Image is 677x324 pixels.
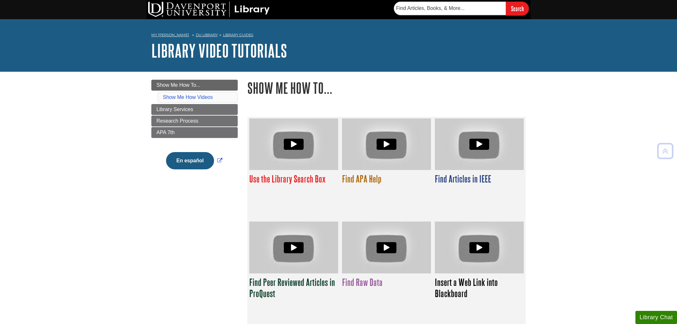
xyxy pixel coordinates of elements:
[506,2,529,15] input: Search
[249,222,338,273] div: Video: Show Me How to Find Peer Reviewed Articles in ProQuest
[163,94,213,100] a: Show Me How Videos
[164,158,224,163] a: Link opens in new window
[342,118,431,170] div: Video: Show Me How to Find APA Help
[249,277,338,299] h3: Find Peer Reviewed Articles in ProQuest
[247,80,526,96] h1: Show Me How To...
[655,147,675,155] a: Back to Top
[435,222,523,273] div: Video: Show Me How to Insert a Web Link into Blackboard
[148,2,270,17] img: DU Library
[151,80,238,180] div: Guide Page Menu
[156,107,193,112] span: Library Services
[156,118,198,124] span: Research Process
[166,152,214,169] button: En español
[635,311,677,324] button: Library Chat
[394,2,506,15] input: Find Articles, Books, & More...
[156,130,175,135] span: APA 7th
[151,32,189,38] a: My [PERSON_NAME]
[151,31,526,41] nav: breadcrumb
[223,33,253,37] a: Library Guides
[342,222,431,273] div: Video: Find Raw Data
[151,116,238,126] a: Research Process
[394,2,529,15] form: Searches DU Library's articles, books, and more
[342,277,431,288] h3: Find Raw Data
[435,173,523,184] h3: Find Articles in IEEE
[151,127,238,138] a: APA 7th
[435,118,523,170] div: Video: Show Me How to Find Articles in IEEE
[151,41,287,61] a: Library Video Tutorials
[249,118,338,170] div: Video: Show Me How to Use the Library Search Box
[151,80,238,91] a: Show Me How To...
[435,277,523,299] h3: Insert a Web Link into Blackboard
[249,173,338,184] h3: Use the Library Search Box
[196,33,218,37] a: DU Library
[156,82,201,88] span: Show Me How To...
[342,173,431,184] h3: Find APA Help
[151,104,238,115] a: Library Services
